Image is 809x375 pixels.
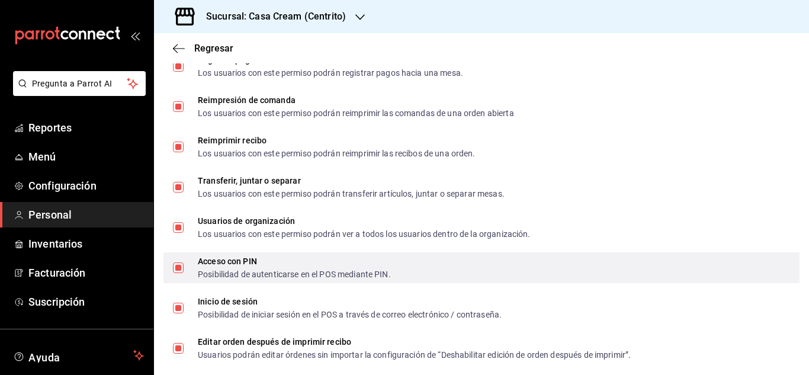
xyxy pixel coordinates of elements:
[28,178,144,194] span: Configuración
[28,149,144,165] span: Menú
[130,31,140,40] button: open_drawer_menu
[198,351,631,359] div: Usuarios podrán editar órdenes sin importar la configuración de “Deshabilitar edición de orden de...
[8,86,146,98] a: Pregunta a Parrot AI
[198,230,531,238] div: Los usuarios con este permiso podrán ver a todos los usuarios dentro de la organización.
[198,257,391,265] div: Acceso con PIN
[13,71,146,96] button: Pregunta a Parrot AI
[194,43,233,54] span: Regresar
[198,56,463,64] div: Registrar pagos
[197,9,346,24] h3: Sucursal: Casa Cream (Centrito)
[28,265,144,281] span: Facturación
[28,348,129,363] span: Ayuda
[28,207,144,223] span: Personal
[198,338,631,346] div: Editar orden después de imprimir recibo
[198,297,502,306] div: Inicio de sesión
[198,270,391,278] div: Posibilidad de autenticarse en el POS mediante PIN.
[198,109,514,117] div: Los usuarios con este permiso podrán reimprimir las comandas de una orden abierta
[28,294,144,310] span: Suscripción
[198,217,531,225] div: Usuarios de organización
[198,149,476,158] div: Los usuarios con este permiso podrán reimprimir las recibos de una orden.
[198,69,463,77] div: Los usuarios con este permiso podrán registrar pagos hacia una mesa.
[198,190,505,198] div: Los usuarios con este permiso podrán transferir artículos, juntar o separar mesas.
[173,43,233,54] button: Regresar
[32,78,127,90] span: Pregunta a Parrot AI
[28,120,144,136] span: Reportes
[198,136,476,145] div: Reimprimir recibo
[198,177,505,185] div: Transferir, juntar o separar
[198,96,514,104] div: Reimpresión de comanda
[28,236,144,252] span: Inventarios
[198,310,502,319] div: Posibilidad de iniciar sesión en el POS a través de correo electrónico / contraseña.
